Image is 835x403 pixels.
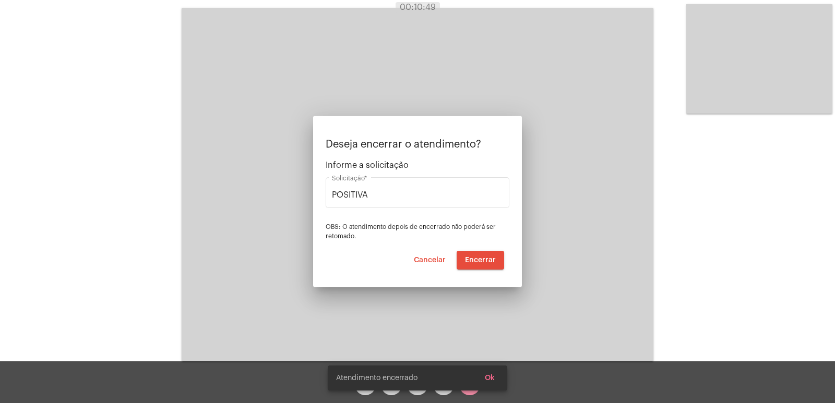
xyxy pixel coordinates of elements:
[414,257,446,264] span: Cancelar
[400,3,436,11] span: 00:10:49
[465,257,496,264] span: Encerrar
[457,251,504,270] button: Encerrar
[326,224,496,239] span: OBS: O atendimento depois de encerrado não poderá ser retomado.
[332,190,503,200] input: Buscar solicitação
[336,373,417,383] span: Atendimento encerrado
[326,139,509,150] p: Deseja encerrar o atendimento?
[405,251,454,270] button: Cancelar
[326,161,509,170] span: Informe a solicitação
[485,374,495,382] span: Ok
